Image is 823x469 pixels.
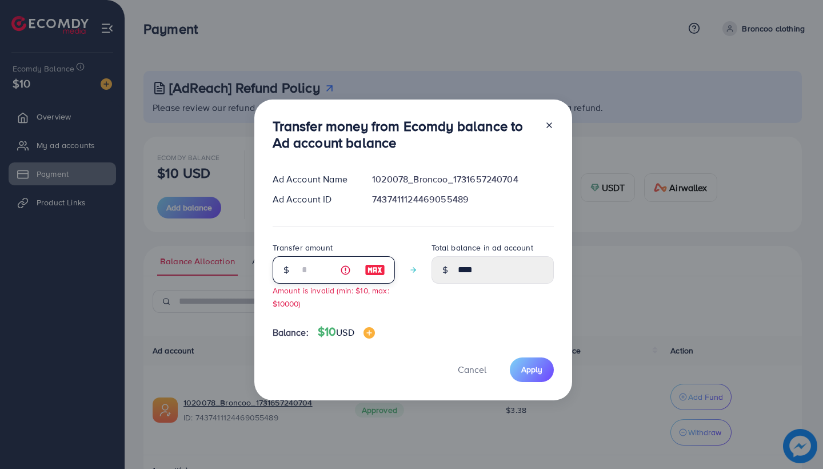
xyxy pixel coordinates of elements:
[432,242,533,253] label: Total balance in ad account
[510,357,554,382] button: Apply
[273,118,536,151] h3: Transfer money from Ecomdy balance to Ad account balance
[521,364,542,375] span: Apply
[263,173,363,186] div: Ad Account Name
[263,193,363,206] div: Ad Account ID
[365,263,385,277] img: image
[318,325,375,339] h4: $10
[363,173,562,186] div: 1020078_Broncoo_1731657240704
[363,327,375,339] img: image
[336,326,354,339] span: USD
[363,193,562,206] div: 7437411124469055489
[444,357,501,382] button: Cancel
[458,363,486,376] span: Cancel
[273,242,333,253] label: Transfer amount
[273,285,389,309] small: Amount is invalid (min: $10, max: $10000)
[273,326,309,339] span: Balance:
